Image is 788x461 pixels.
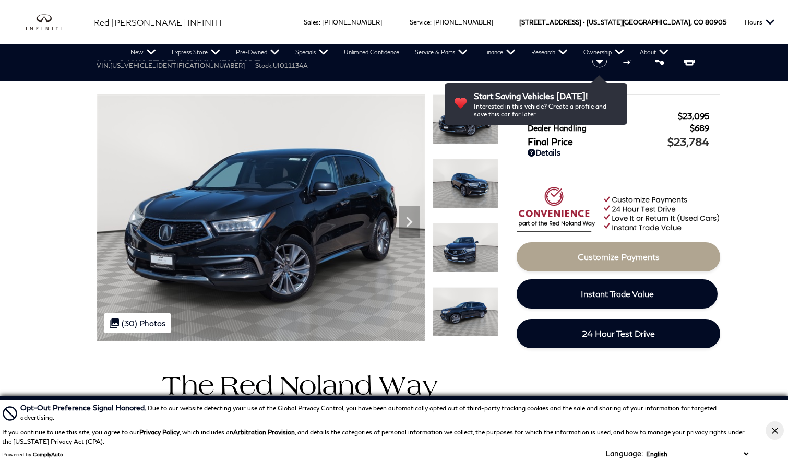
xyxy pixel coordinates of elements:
span: Final Price [528,136,667,147]
a: Pre-Owned [228,44,288,60]
span: Instant Trade Value [581,289,654,299]
a: [STREET_ADDRESS] • [US_STATE][GEOGRAPHIC_DATA], CO 80905 [519,18,726,26]
a: Dealer Handling $689 [528,123,709,133]
a: Instant Trade Value [517,279,718,309]
span: Service [410,18,430,26]
span: : [430,18,432,26]
strong: Arbitration Provision [233,428,295,436]
p: If you continue to use this site, you agree to our , which includes an , and details the categori... [2,428,745,445]
img: Used 2017 Acura 3.5L image 1 [97,94,425,341]
div: Due to our website detecting your use of the Global Privacy Control, you have been automatically ... [20,402,751,422]
a: 24 Hour Test Drive [517,319,720,348]
a: Ownership [576,44,632,60]
span: $689 [690,123,709,133]
div: Powered by [2,451,63,457]
a: About [632,44,676,60]
span: Stock: [255,62,273,69]
a: [PHONE_NUMBER] [322,18,382,26]
span: Customize Payments [578,252,660,262]
button: Close Button [766,421,784,440]
span: : [319,18,320,26]
span: Opt-Out Preference Signal Honored . [20,403,148,412]
div: Language: [605,450,643,457]
a: Final Price $23,784 [528,135,709,148]
img: Used 2017 Acura 3.5L image 4 [433,287,498,337]
span: 24 Hour Test Drive [582,328,655,338]
a: Unlimited Confidence [336,44,407,60]
a: Research [523,44,576,60]
a: Specials [288,44,336,60]
span: Red [PERSON_NAME] [528,111,678,121]
span: Red [PERSON_NAME] INFINITI [94,17,222,27]
span: Dealer Handling [528,123,690,133]
img: Used 2017 Acura 3.5L image 1 [433,94,498,144]
a: Express Store [164,44,228,60]
span: VIN: [97,62,110,69]
nav: Main Navigation [123,44,676,60]
a: Privacy Policy [139,428,180,436]
a: infiniti [26,14,78,31]
span: $23,784 [667,135,709,148]
span: Sales [304,18,319,26]
a: Red [PERSON_NAME] $23,095 [528,111,709,121]
a: [PHONE_NUMBER] [433,18,493,26]
div: Next [399,206,420,238]
span: UI011134A [273,62,308,69]
span: $23,095 [678,111,709,121]
a: Details [528,148,709,157]
a: Customize Payments [517,242,720,271]
a: Service & Parts [407,44,475,60]
div: (30) Photos [104,313,171,333]
a: New [123,44,164,60]
a: Red [PERSON_NAME] INFINITI [94,16,222,29]
img: Used 2017 Acura 3.5L image 2 [433,159,498,208]
span: [US_VEHICLE_IDENTIFICATION_NUMBER] [110,62,245,69]
a: Finance [475,44,523,60]
img: INFINITI [26,14,78,31]
button: Compare vehicle [622,52,637,68]
img: Used 2017 Acura 3.5L image 3 [433,223,498,273]
select: Language Select [643,449,751,459]
a: ComplyAuto [33,451,63,457]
